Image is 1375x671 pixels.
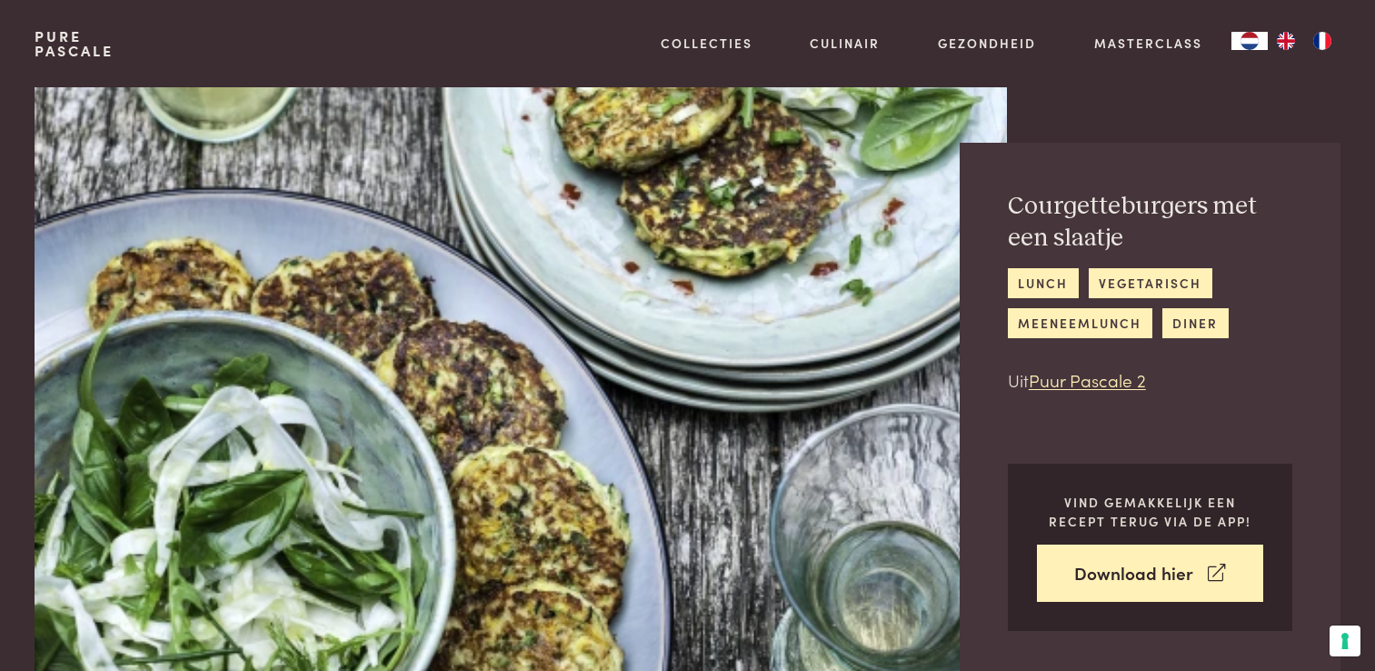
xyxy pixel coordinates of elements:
[1268,32,1340,50] ul: Language list
[1089,268,1212,298] a: vegetarisch
[1330,626,1360,656] button: Uw voorkeuren voor toestemming voor trackingtechnologieën
[1008,191,1292,254] h2: Courgetteburgers met een slaatje
[1094,34,1202,53] a: Masterclass
[1008,308,1152,338] a: meeneemlunch
[1268,32,1304,50] a: EN
[1008,268,1079,298] a: lunch
[1029,367,1146,392] a: Puur Pascale 2
[1231,32,1268,50] a: NL
[1304,32,1340,50] a: FR
[810,34,880,53] a: Culinair
[35,87,1006,671] img: Courgetteburgers met een slaatje
[1037,545,1263,602] a: Download hier
[661,34,752,53] a: Collecties
[1037,493,1263,530] p: Vind gemakkelijk een recept terug via de app!
[1008,367,1292,394] p: Uit
[1162,308,1229,338] a: diner
[1231,32,1268,50] div: Language
[938,34,1036,53] a: Gezondheid
[35,29,114,58] a: PurePascale
[1231,32,1340,50] aside: Language selected: Nederlands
